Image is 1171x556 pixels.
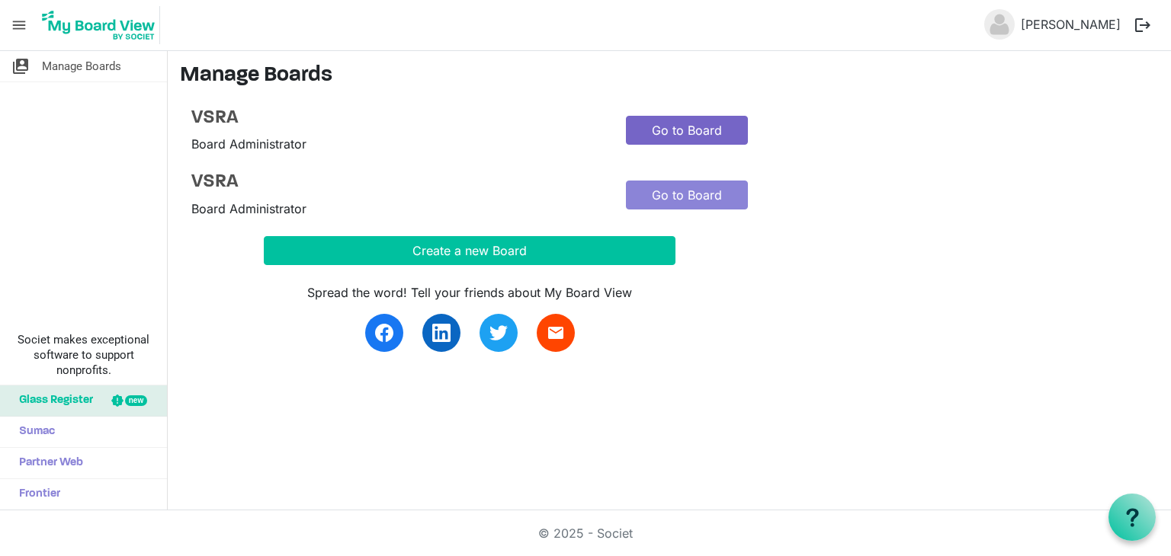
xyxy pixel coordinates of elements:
[1127,9,1159,41] button: logout
[42,51,121,81] span: Manage Boards
[7,332,160,378] span: Societ makes exceptional software to support nonprofits.
[11,479,60,510] span: Frontier
[191,171,603,193] a: VSRA
[537,314,575,352] a: email
[11,51,30,81] span: switch_account
[538,526,633,541] a: © 2025 - Societ
[5,11,34,40] span: menu
[375,324,393,342] img: facebook.svg
[264,236,675,265] button: Create a new Board
[37,6,160,44] img: My Board View Logo
[626,116,748,145] a: Go to Board
[547,324,565,342] span: email
[626,181,748,209] a: Go to Board
[1015,9,1127,40] a: [PERSON_NAME]
[984,9,1015,40] img: no-profile-picture.svg
[125,395,147,406] div: new
[489,324,508,342] img: twitter.svg
[191,201,306,216] span: Board Administrator
[264,283,675,302] div: Spread the word! Tell your friends about My Board View
[11,385,93,416] span: Glass Register
[180,63,1159,89] h3: Manage Boards
[11,417,55,447] span: Sumac
[11,448,83,478] span: Partner Web
[191,107,603,129] a: VSRA
[37,6,166,44] a: My Board View Logo
[432,324,451,342] img: linkedin.svg
[191,136,306,152] span: Board Administrator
